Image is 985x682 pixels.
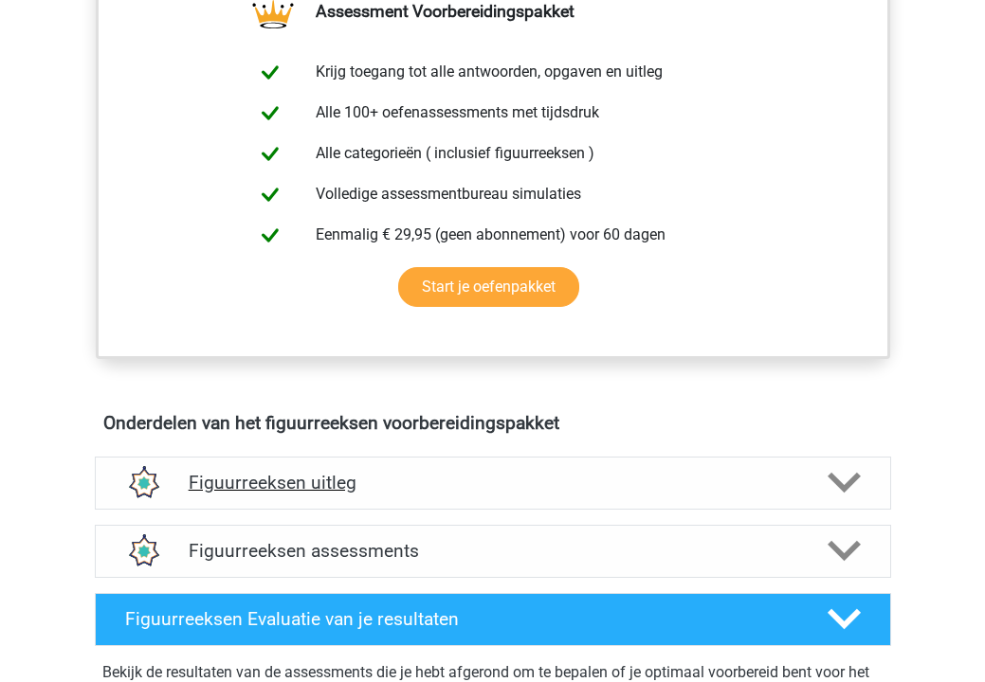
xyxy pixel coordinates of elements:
[87,525,899,578] a: assessments Figuurreeksen assessments
[398,267,579,307] a: Start je oefenpakket
[119,527,167,575] img: figuurreeksen assessments
[103,412,883,434] h4: Onderdelen van het figuurreeksen voorbereidingspakket
[189,472,797,494] h4: Figuurreeksen uitleg
[119,458,167,507] img: figuurreeksen uitleg
[125,608,797,630] h4: Figuurreeksen Evaluatie van je resultaten
[87,457,899,510] a: uitleg Figuurreeksen uitleg
[189,540,797,562] h4: Figuurreeksen assessments
[87,593,899,646] a: Figuurreeksen Evaluatie van je resultaten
